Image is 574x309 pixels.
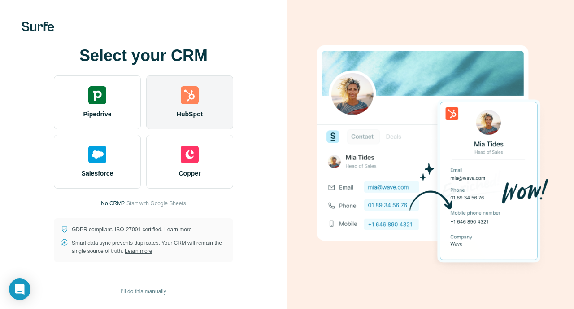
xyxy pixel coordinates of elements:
span: I’ll do this manually [121,287,166,296]
img: HUBSPOT image [312,32,549,278]
p: GDPR compliant. ISO-27001 certified. [72,225,191,234]
span: Copper [179,169,201,178]
span: HubSpot [177,110,203,119]
a: Learn more [125,248,152,254]
img: pipedrive's logo [88,86,106,104]
img: Surfe's logo [22,22,54,31]
button: I’ll do this manually [114,285,172,298]
div: Open Intercom Messenger [9,278,30,300]
a: Learn more [164,226,191,233]
img: salesforce's logo [88,146,106,163]
p: Smart data sync prevents duplicates. Your CRM will remain the single source of truth. [72,239,226,255]
span: Salesforce [82,169,113,178]
p: No CRM? [101,199,125,207]
img: hubspot's logo [181,86,199,104]
span: Pipedrive [83,110,111,119]
h1: Select your CRM [54,47,233,65]
img: copper's logo [181,146,199,163]
button: Start with Google Sheets [126,199,186,207]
